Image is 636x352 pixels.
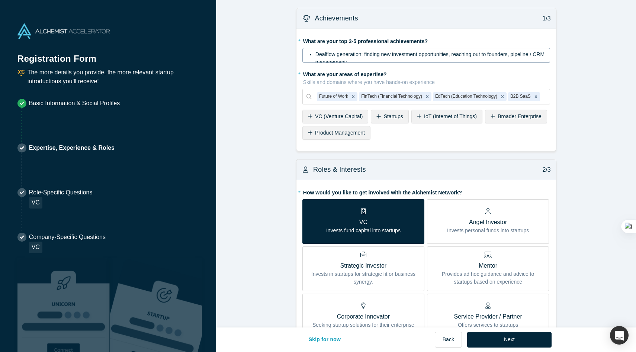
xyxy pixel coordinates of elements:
[359,92,423,101] div: FinTech (Financial Technology)
[302,186,550,197] label: How would you like to get involved with the Alchemist Network?
[423,92,431,101] div: Remove FinTech (Financial Technology)
[29,188,93,197] p: Role-Specific Questions
[315,13,358,23] h3: Achievements
[302,68,550,86] label: What are your areas of expertise?
[539,165,551,174] p: 2/3
[302,48,550,63] div: rdw-wrapper
[29,143,115,152] p: Expertise, Experience & Roles
[433,270,543,286] p: Provides ad hoc guidance and advice to startups based on experience
[17,23,110,39] img: Alchemist Accelerator Logo
[29,99,120,108] p: Basic Information & Social Profiles
[433,261,543,270] p: Mentor
[435,332,462,348] button: Back
[371,110,408,123] div: Startups
[498,92,507,101] div: Remove EdTech (Education Technology)
[326,218,401,227] p: VC
[302,126,370,140] div: Product Management
[17,44,199,65] h1: Registration Form
[447,227,529,235] p: Invests personal funds into startups
[411,110,482,123] div: IoT (Internet of Things)
[303,78,550,86] p: Skills and domains where you have hands-on experience
[498,113,542,119] span: Broader Enterprise
[29,242,42,253] div: VC
[326,227,401,235] p: Invests fund capital into startups
[508,92,532,101] div: B2B SaaS
[315,130,365,136] span: Product Management
[302,35,550,45] label: What are your top 3-5 professional achievements?
[28,68,199,86] p: The more details you provide, the more relevant startup introductions you’ll receive!
[302,110,369,123] div: VC (Venture Capital)
[485,110,547,123] div: Broader Enterprise
[29,233,106,242] p: Company-Specific Questions
[532,92,540,101] div: Remove B2B SaaS
[424,113,477,119] span: IoT (Internet of Things)
[313,165,366,175] h3: Roles & Interests
[312,321,414,329] p: Seeking startup solutions for their enterprise
[301,332,349,348] button: Skip for now
[349,92,357,101] div: Remove Future of Work
[447,218,529,227] p: Angel Investor
[539,14,551,23] p: 1/3
[454,312,522,321] p: Service Provider / Partner
[384,113,403,119] span: Startups
[29,197,42,209] div: VC
[315,113,363,119] span: VC (Venture Capital)
[308,270,419,286] p: Invests in startups for strategic fit or business synergy.
[315,51,546,65] span: Dealflow generation: finding new investment opportunities, reaching out to founders, pipeline / C...
[433,92,498,101] div: EdTech (Education Technology)
[317,92,349,101] div: Future of Work
[454,321,522,329] p: Offers services to startups
[312,312,414,321] p: Corporate Innovator
[467,332,552,348] button: Next
[308,51,545,65] div: rdw-editor
[308,261,419,270] p: Strategic Investor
